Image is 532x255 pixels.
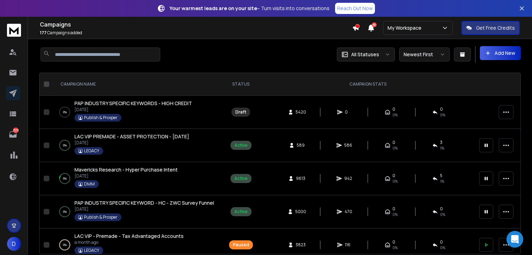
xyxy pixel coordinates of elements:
[440,245,445,250] span: 0 %
[440,145,444,151] span: 1 %
[235,109,246,115] div: Draft
[75,233,184,240] a: LAC VIP - Premade - Tax Advantaged Accounts
[440,140,442,145] span: 3
[40,30,352,36] p: Campaigns added
[440,178,444,184] span: 1 %
[344,176,352,181] span: 942
[233,242,249,248] div: Paused
[7,237,21,251] button: D
[372,22,377,27] span: 50
[84,115,118,121] p: Publish & Prosper
[295,209,306,214] span: 5000
[63,109,67,116] p: 0 %
[440,112,445,118] span: 0%
[296,242,306,248] span: 3823
[261,73,475,96] th: CAMPAIGN STATS
[392,140,395,145] span: 0
[392,145,398,151] span: 0%
[345,209,352,214] span: 470
[345,109,352,115] span: 0
[392,206,395,212] span: 0
[392,173,395,178] span: 0
[392,112,398,118] span: 0%
[63,175,67,182] p: 9 %
[84,248,99,253] p: LEGACY
[234,143,248,148] div: Active
[392,212,398,217] span: 0%
[296,176,305,181] span: 9613
[75,173,178,179] p: [DATE]
[75,240,184,245] p: a month ago
[345,242,352,248] span: 116
[84,214,118,220] p: Publish & Prosper
[75,107,192,112] p: [DATE]
[170,5,257,12] strong: Your warmest leads are on your site
[75,140,189,146] p: [DATE]
[75,133,189,140] a: LAC VIP PREMADE - ASSET PROTECTION - [DATE]
[75,166,178,173] a: Mavericks Research - Hyper Purchase Intent
[234,176,248,181] div: Active
[7,24,21,37] img: logo
[392,107,395,112] span: 0
[52,129,221,162] td: 0%LAC VIP PREMADE - ASSET PROTECTION - [DATE][DATE]LEGACY
[461,21,520,35] button: Get Free Credits
[440,206,443,212] span: 0
[6,127,20,141] a: 7273
[84,148,99,154] p: LEGACY
[13,127,19,133] p: 7273
[52,96,221,129] td: 0%PAP INDUSTRY SPECIFIC KEYWORDS - HIGH CREDIT[DATE]Publish & Prosper
[297,143,305,148] span: 589
[480,46,521,60] button: Add New
[351,51,379,58] p: All Statuses
[63,142,67,149] p: 0 %
[335,3,375,14] a: Reach Out Now
[84,181,95,187] p: DMM
[392,245,398,250] span: 0%
[440,212,445,217] span: 0 %
[476,24,515,31] p: Get Free Credits
[221,73,261,96] th: STATUS
[399,48,450,61] button: Newest First
[75,199,214,206] a: PAP INDUSTRY SPECIFIC KEYWORD - HC - ZWC Survey Funnel
[440,173,442,178] span: 5
[506,231,523,248] div: Open Intercom Messenger
[75,206,214,212] p: [DATE]
[40,30,47,36] span: 177
[388,24,424,31] p: My Workspace
[63,208,67,215] p: 0 %
[52,195,221,228] td: 0%PAP INDUSTRY SPECIFIC KEYWORD - HC - ZWC Survey Funnel[DATE]Publish & Prosper
[392,178,398,184] span: 0%
[40,20,352,29] h1: Campaigns
[296,109,306,115] span: 5420
[63,241,67,248] p: 0 %
[75,166,178,173] span: Mavericks Research - Hyper Purchase Intent
[392,239,395,245] span: 0
[234,209,248,214] div: Active
[337,5,373,12] p: Reach Out Now
[75,199,214,206] span: PAP INDUSTRY SPECIFIC KEYWORD - HC - ZWC Survey Funnel
[344,143,352,148] span: 586
[440,107,443,112] span: 0
[75,100,192,107] a: PAP INDUSTRY SPECIFIC KEYWORDS - HIGH CREDIT
[440,239,443,245] span: 0
[52,162,221,195] td: 9%Mavericks Research - Hyper Purchase Intent[DATE]DMM
[52,73,221,96] th: CAMPAIGN NAME
[170,5,329,12] p: – Turn visits into conversations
